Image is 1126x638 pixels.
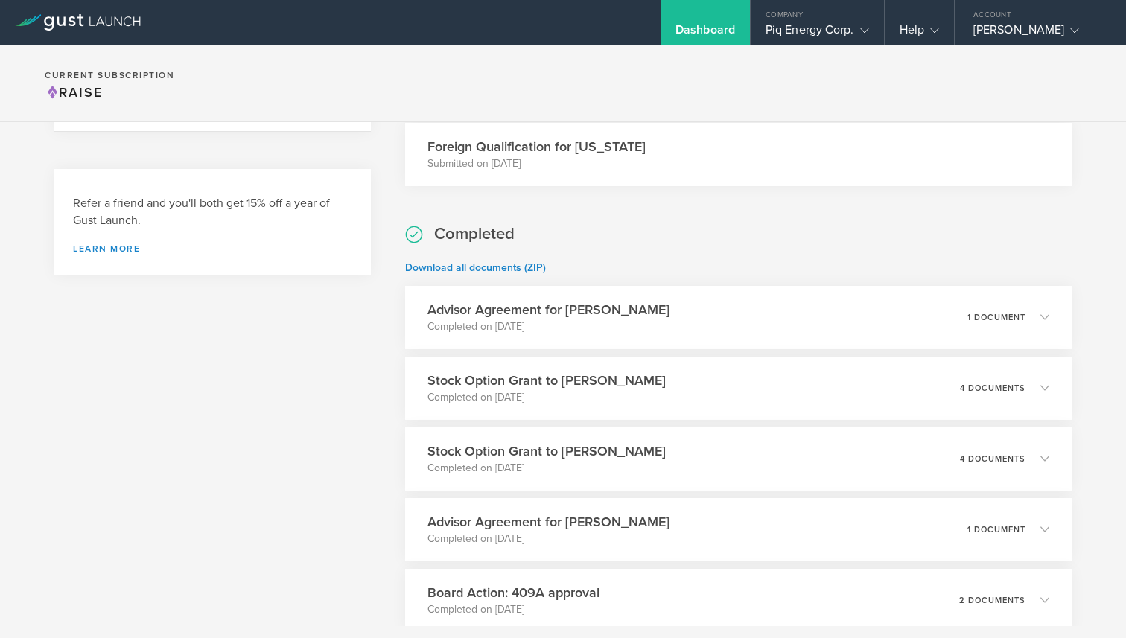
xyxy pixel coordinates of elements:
div: [PERSON_NAME] [973,22,1100,45]
p: 4 documents [960,455,1025,463]
div: Piq Energy Corp. [766,22,869,45]
h3: Board Action: 409A approval [427,583,599,602]
h3: Refer a friend and you'll both get 15% off a year of Gust Launch. [73,195,352,229]
p: 2 documents [959,596,1025,604]
span: Raise [45,84,103,101]
p: 1 document [967,313,1025,322]
p: Completed on [DATE] [427,532,669,546]
p: Completed on [DATE] [427,602,599,617]
a: Download all documents (ZIP) [405,261,546,274]
a: Learn more [73,244,352,253]
h3: Stock Option Grant to [PERSON_NAME] [427,441,666,461]
h2: Current Subscription [45,71,174,80]
p: Completed on [DATE] [427,319,669,334]
p: 4 documents [960,384,1025,392]
div: Dashboard [675,22,735,45]
p: Submitted on [DATE] [427,156,646,171]
h2: Completed [434,223,515,245]
div: Help [900,22,939,45]
h3: Advisor Agreement for [PERSON_NAME] [427,300,669,319]
p: Completed on [DATE] [427,461,666,476]
h3: Foreign Qualification for [US_STATE] [427,137,646,156]
h3: Stock Option Grant to [PERSON_NAME] [427,371,666,390]
p: 1 document [967,526,1025,534]
p: Completed on [DATE] [427,390,666,405]
iframe: Chat Widget [1052,567,1126,638]
h3: Advisor Agreement for [PERSON_NAME] [427,512,669,532]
